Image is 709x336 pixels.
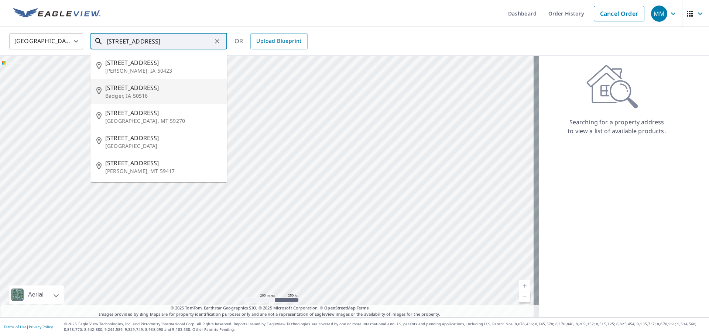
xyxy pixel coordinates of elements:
[594,6,644,21] a: Cancel Order
[519,291,530,302] a: Current Level 5, Zoom Out
[256,37,301,46] span: Upload Blueprint
[105,142,221,150] p: [GEOGRAPHIC_DATA]
[29,324,53,329] a: Privacy Policy
[13,8,100,19] img: EV Logo
[4,325,53,329] p: |
[212,36,222,46] button: Clear
[105,134,221,142] span: [STREET_ADDRESS]
[171,305,369,311] span: © 2025 TomTom, Earthstar Geographics SIO, © 2025 Microsoft Corporation, ©
[64,321,705,332] p: © 2025 Eagle View Technologies, Inc. and Pictometry International Corp. All Rights Reserved. Repo...
[567,118,666,135] p: Searching for a property address to view a list of available products.
[324,305,355,311] a: OpenStreetMap
[9,31,83,52] div: [GEOGRAPHIC_DATA]
[105,117,221,125] p: [GEOGRAPHIC_DATA], MT 59270
[105,92,221,100] p: Badger, IA 50516
[9,285,64,304] div: Aerial
[107,31,212,52] input: Search by address or latitude-longitude
[105,58,221,67] span: [STREET_ADDRESS]
[357,305,369,311] a: Terms
[4,324,27,329] a: Terms of Use
[105,67,221,75] p: [PERSON_NAME], IA 50423
[651,6,667,22] div: MM
[105,159,221,167] span: [STREET_ADDRESS]
[105,108,221,117] span: [STREET_ADDRESS]
[234,33,308,49] div: OR
[250,33,307,49] a: Upload Blueprint
[26,285,46,304] div: Aerial
[105,83,221,92] span: [STREET_ADDRESS]
[519,280,530,291] a: Current Level 5, Zoom In
[105,167,221,175] p: [PERSON_NAME], MT 59417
